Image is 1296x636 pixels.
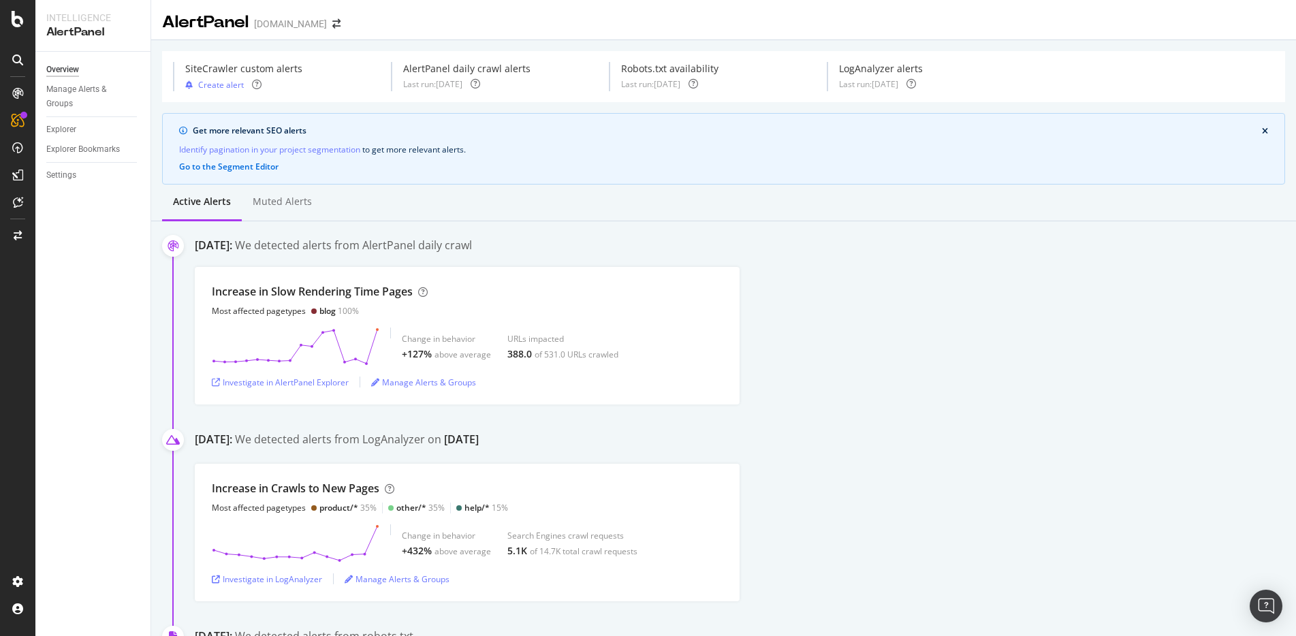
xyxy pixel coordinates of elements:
[179,142,360,157] a: Identify pagination in your project segmentation
[179,142,1268,157] div: to get more relevant alerts .
[162,11,249,34] div: AlertPanel
[173,195,231,208] div: Active alerts
[46,142,120,157] div: Explorer Bookmarks
[319,502,358,513] div: product/*
[345,568,449,590] button: Manage Alerts & Groups
[212,481,379,496] div: Increase in Crawls to New Pages
[319,305,336,317] div: blog
[371,371,476,393] button: Manage Alerts & Groups
[195,238,232,253] div: [DATE]:
[46,142,141,157] a: Explorer Bookmarks
[46,82,128,111] div: Manage Alerts & Groups
[464,502,508,513] div: 15%
[319,305,359,317] div: 100%
[179,162,279,172] button: Go to the Segment Editor
[402,347,432,361] div: +127%
[621,62,718,76] div: Robots.txt availability
[212,305,306,317] div: Most affected pagetypes
[319,502,377,513] div: 35%
[621,78,680,90] div: Last run: [DATE]
[46,63,79,77] div: Overview
[839,62,923,76] div: LogAnalyzer alerts
[402,530,491,541] div: Change in behavior
[530,545,637,557] div: of 14.7K total crawl requests
[212,284,413,300] div: Increase in Slow Rendering Time Pages
[507,347,532,361] div: 388.0
[193,125,1262,137] div: Get more relevant SEO alerts
[507,544,527,558] div: 5.1K
[434,349,491,360] div: above average
[1259,124,1271,139] button: close banner
[212,568,322,590] button: Investigate in LogAnalyzer
[507,530,637,541] div: Search Engines crawl requests
[46,82,141,111] a: Manage Alerts & Groups
[403,78,462,90] div: Last run: [DATE]
[444,432,479,447] div: [DATE]
[212,502,306,513] div: Most affected pagetypes
[253,195,312,208] div: Muted alerts
[403,62,531,76] div: AlertPanel daily crawl alerts
[46,11,140,25] div: Intelligence
[839,78,898,90] div: Last run: [DATE]
[185,78,244,91] button: Create alert
[235,238,472,253] div: We detected alerts from AlertPanel daily crawl
[434,545,491,557] div: above average
[507,333,618,345] div: URLs impacted
[464,502,490,513] div: help/*
[396,502,426,513] div: other/*
[212,573,322,585] a: Investigate in LogAnalyzer
[332,19,341,29] div: arrow-right-arrow-left
[402,333,491,345] div: Change in behavior
[345,573,449,585] a: Manage Alerts & Groups
[198,79,244,91] div: Create alert
[212,377,349,388] a: Investigate in AlertPanel Explorer
[162,113,1285,185] div: info banner
[46,168,76,182] div: Settings
[371,377,476,388] a: Manage Alerts & Groups
[46,63,141,77] a: Overview
[46,123,76,137] div: Explorer
[1250,590,1282,622] div: Open Intercom Messenger
[396,502,445,513] div: 35%
[46,123,141,137] a: Explorer
[185,62,302,76] div: SiteCrawler custom alerts
[402,544,432,558] div: +432%
[212,371,349,393] button: Investigate in AlertPanel Explorer
[535,349,618,360] div: of 531.0 URLs crawled
[46,168,141,182] a: Settings
[195,432,232,450] div: [DATE]:
[235,432,479,450] div: We detected alerts from LogAnalyzer on
[254,17,327,31] div: [DOMAIN_NAME]
[46,25,140,40] div: AlertPanel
